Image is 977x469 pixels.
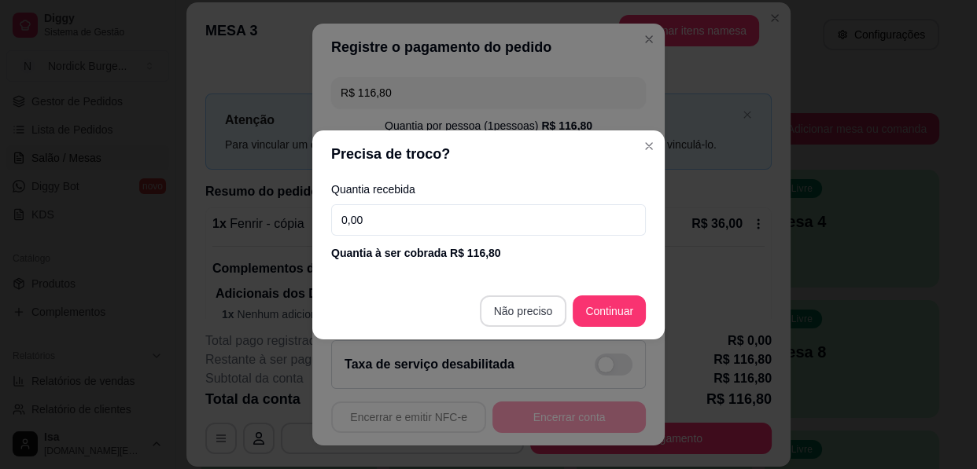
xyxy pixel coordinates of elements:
[480,295,567,327] button: Não preciso
[636,134,662,159] button: Close
[312,130,665,178] header: Precisa de troco?
[331,245,646,261] div: Quantia à ser cobrada R$ 116,80
[331,184,646,195] label: Quantia recebida
[573,295,646,327] button: Continuar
